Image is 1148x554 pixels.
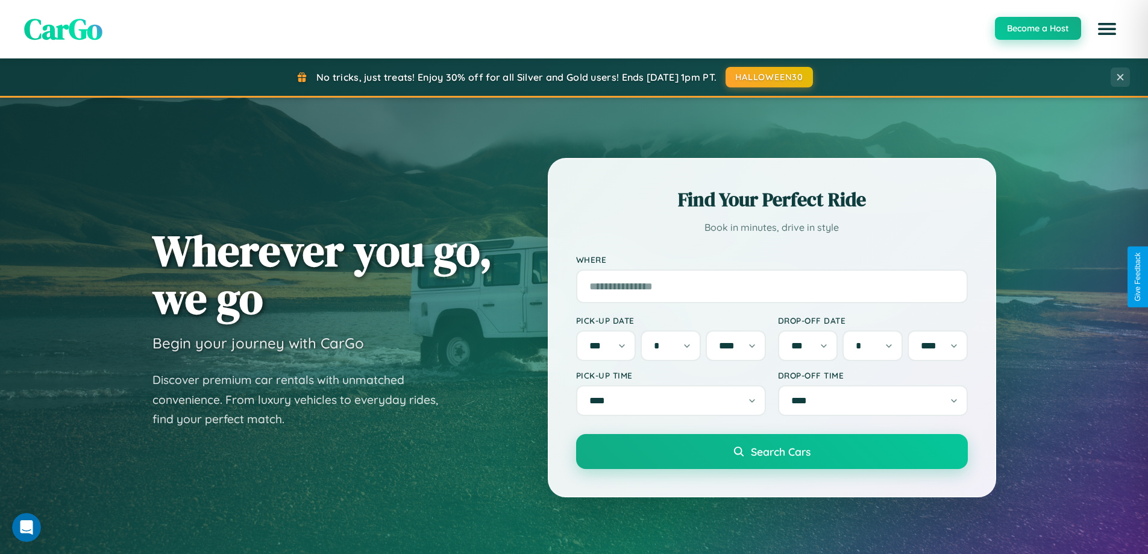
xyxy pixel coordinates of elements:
[726,67,813,87] button: HALLOWEEN30
[576,219,968,236] p: Book in minutes, drive in style
[12,513,41,542] iframe: Intercom live chat
[1090,12,1124,46] button: Open menu
[576,315,766,326] label: Pick-up Date
[995,17,1081,40] button: Become a Host
[1134,253,1142,301] div: Give Feedback
[576,186,968,213] h2: Find Your Perfect Ride
[316,71,717,83] span: No tricks, just treats! Enjoy 30% off for all Silver and Gold users! Ends [DATE] 1pm PT.
[152,370,454,429] p: Discover premium car rentals with unmatched convenience. From luxury vehicles to everyday rides, ...
[778,315,968,326] label: Drop-off Date
[576,254,968,265] label: Where
[751,445,811,458] span: Search Cars
[576,434,968,469] button: Search Cars
[24,9,102,49] span: CarGo
[778,370,968,380] label: Drop-off Time
[152,227,492,322] h1: Wherever you go, we go
[576,370,766,380] label: Pick-up Time
[152,334,364,352] h3: Begin your journey with CarGo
